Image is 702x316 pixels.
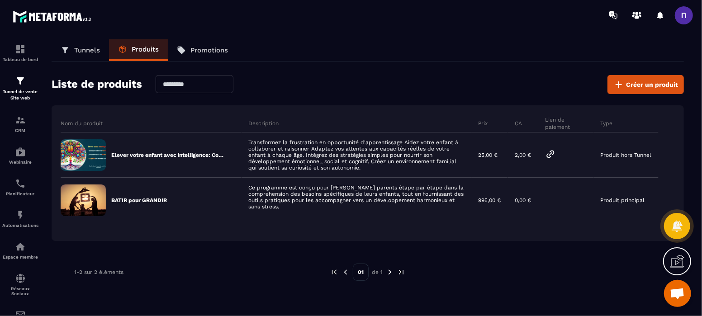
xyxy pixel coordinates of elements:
[397,268,405,276] img: next
[600,197,645,203] p: Produit principal
[2,128,38,133] p: CRM
[2,37,38,69] a: formationformationTableau de bord
[111,197,167,204] p: BATIR pour GRANDIR
[2,160,38,165] p: Webinaire
[600,120,612,127] p: Type
[190,46,228,54] p: Promotions
[61,139,106,171] img: 725c3682a73498b7ceaf24ed9d4e81ab.png
[74,46,100,54] p: Tunnels
[168,39,237,61] a: Promotions
[626,80,678,89] span: Créer un produit
[52,39,109,61] a: Tunnels
[74,269,123,275] p: 1-2 sur 2 éléments
[15,115,26,126] img: formation
[15,241,26,252] img: automations
[600,152,651,158] p: Produit hors Tunnel
[15,44,26,55] img: formation
[109,39,168,61] a: Produits
[111,151,228,159] p: Elever votre enfant avec intelligence: Comprendre le Cerveau pour Nourrir le Coeur et l'Esprit
[61,184,106,216] img: 31b565fd63872a65d4ab3aca10f2444d.png
[2,235,38,266] a: automationsautomationsEspace membre
[2,140,38,171] a: automationsautomationsWebinaire
[330,268,338,276] img: prev
[342,268,350,276] img: prev
[386,268,394,276] img: next
[2,266,38,303] a: social-networksocial-networkRéseaux Sociaux
[15,178,26,189] img: scheduler
[2,255,38,259] p: Espace membre
[15,273,26,284] img: social-network
[2,89,38,101] p: Tunnel de vente Site web
[2,69,38,108] a: formationformationTunnel de vente Site web
[15,210,26,221] img: automations
[248,120,279,127] p: Description
[515,120,522,127] p: CA
[478,120,488,127] p: Prix
[664,280,691,307] div: Ouvrir le chat
[52,75,142,94] h2: Liste de produits
[2,203,38,235] a: automationsautomationsAutomatisations
[372,269,383,276] p: de 1
[607,75,684,94] button: Créer un produit
[13,8,94,25] img: logo
[132,45,159,53] p: Produits
[61,120,103,127] p: Nom du produit
[2,57,38,62] p: Tableau de bord
[2,108,38,140] a: formationformationCRM
[2,191,38,196] p: Planificateur
[2,171,38,203] a: schedulerschedulerPlanificateur
[15,75,26,86] img: formation
[2,286,38,296] p: Réseaux Sociaux
[545,116,586,131] p: Lien de paiement
[15,146,26,157] img: automations
[2,223,38,228] p: Automatisations
[353,264,369,281] p: 01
